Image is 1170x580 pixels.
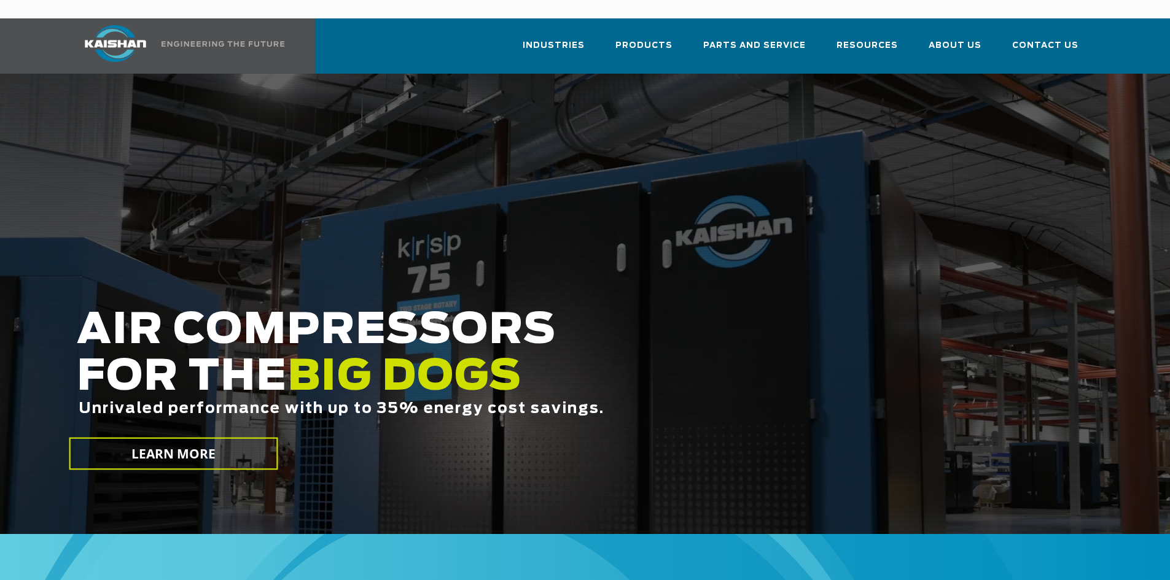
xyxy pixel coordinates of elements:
[929,39,981,53] span: About Us
[1012,29,1078,71] a: Contact Us
[69,18,287,74] a: Kaishan USA
[703,29,806,71] a: Parts and Service
[79,401,604,416] span: Unrivaled performance with up to 35% energy cost savings.
[523,39,585,53] span: Industries
[523,29,585,71] a: Industries
[69,438,278,470] a: LEARN MORE
[837,29,898,71] a: Resources
[837,39,898,53] span: Resources
[162,41,284,47] img: Engineering the future
[703,39,806,53] span: Parts and Service
[615,29,673,71] a: Products
[1012,39,1078,53] span: Contact Us
[131,445,216,463] span: LEARN MORE
[287,357,522,398] span: BIG DOGS
[615,39,673,53] span: Products
[929,29,981,71] a: About Us
[77,307,922,455] h2: AIR COMPRESSORS FOR THE
[69,25,162,62] img: kaishan logo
